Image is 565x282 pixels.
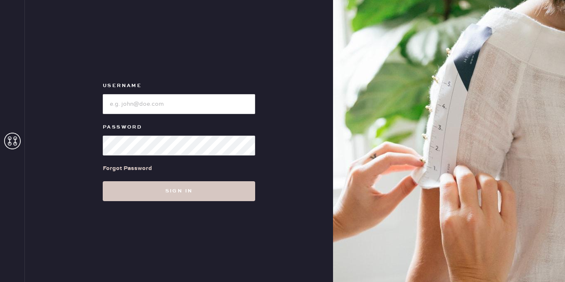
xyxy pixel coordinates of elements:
input: e.g. john@doe.com [103,94,255,114]
label: Password [103,122,255,132]
button: Sign in [103,181,255,201]
label: Username [103,81,255,91]
a: Forgot Password [103,156,152,181]
div: Forgot Password [103,164,152,173]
